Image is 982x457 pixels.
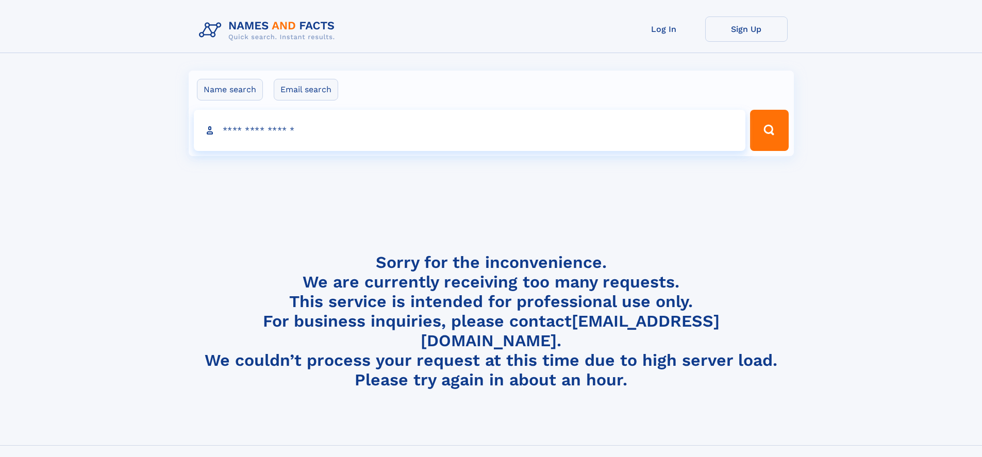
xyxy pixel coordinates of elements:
[750,110,788,151] button: Search Button
[274,79,338,100] label: Email search
[197,79,263,100] label: Name search
[705,16,788,42] a: Sign Up
[623,16,705,42] a: Log In
[421,311,720,350] a: [EMAIL_ADDRESS][DOMAIN_NAME]
[195,16,343,44] img: Logo Names and Facts
[194,110,746,151] input: search input
[195,252,788,390] h4: Sorry for the inconvenience. We are currently receiving too many requests. This service is intend...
